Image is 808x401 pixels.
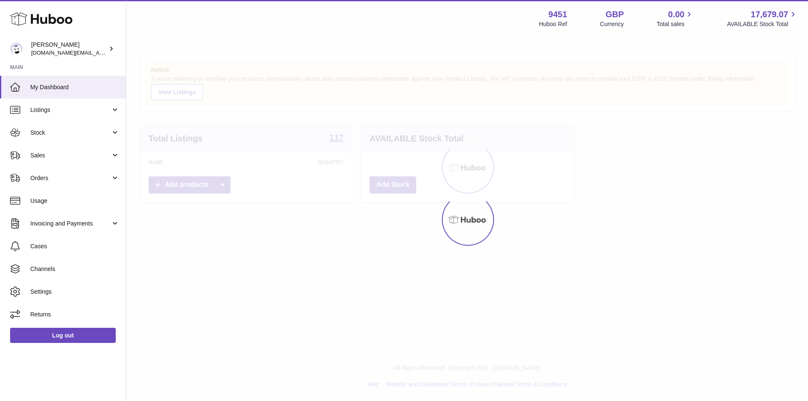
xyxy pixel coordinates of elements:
[30,288,120,296] span: Settings
[30,197,120,205] span: Usage
[30,106,111,114] span: Listings
[539,20,567,28] div: Huboo Ref
[656,9,694,28] a: 0.00 Total sales
[30,311,120,319] span: Returns
[548,9,567,20] strong: 9451
[30,129,111,137] span: Stock
[606,9,624,20] strong: GBP
[30,174,111,182] span: Orders
[751,9,788,20] span: 17,679.07
[727,9,798,28] a: 17,679.07 AVAILABLE Stock Total
[10,328,116,343] a: Log out
[30,265,120,273] span: Channels
[10,42,23,55] img: amir.ch@gmail.com
[30,151,111,159] span: Sales
[600,20,624,28] div: Currency
[30,83,120,91] span: My Dashboard
[727,20,798,28] span: AVAILABLE Stock Total
[30,220,111,228] span: Invoicing and Payments
[656,20,694,28] span: Total sales
[31,41,107,57] div: [PERSON_NAME]
[31,49,167,56] span: [DOMAIN_NAME][EMAIL_ADDRESS][DOMAIN_NAME]
[668,9,685,20] span: 0.00
[30,242,120,250] span: Cases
